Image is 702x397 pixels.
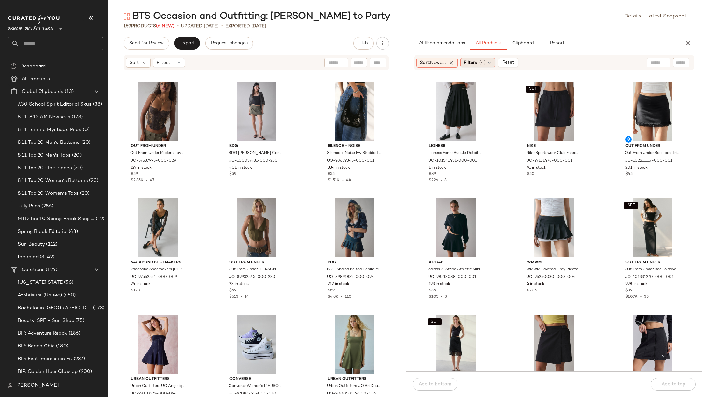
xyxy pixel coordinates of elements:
[328,260,382,266] span: BDG
[526,86,540,93] button: SET
[327,150,381,156] span: Silence + Noise Ivy Studded Suede Hobo Bag in Black, Women's at Urban Outfitters
[229,267,283,273] span: Out From Under [PERSON_NAME] in Olive, Women's at Urban Outfitters
[624,202,638,209] button: SET
[73,355,85,363] span: (237)
[428,318,442,325] button: SET
[130,391,177,397] span: UO-98110372-000-094
[328,282,349,287] span: 212 in stock
[502,60,514,65] span: Reset
[229,383,283,389] span: Converse Women's [PERSON_NAME] All Star Lift Double Stack Sneaker in White/Black/White, Women's a...
[80,139,91,146] span: (20)
[18,228,67,235] span: Spring Break Editorial
[18,177,88,185] span: 8.11 Top 20 Women's Bottoms
[18,279,63,286] span: [US_STATE] STATE
[625,171,633,177] span: $45
[245,295,249,299] span: 14
[625,150,679,156] span: Out From Under Bec Lace Trim Low-Rise Micro Mini Skort in Black, Women's at Urban Outfitters
[229,275,275,280] span: UO-89932545-000-230
[126,315,190,374] img: 98110372_094_b
[527,143,581,149] span: Nike
[527,288,537,294] span: $205
[464,59,477,66] span: Filters
[327,391,376,397] span: UO-90005802-000-036
[67,228,78,235] span: (48)
[88,177,99,185] span: (20)
[124,10,390,23] div: BTS Occasion and Outfitting: [PERSON_NAME] to Party
[625,275,674,280] span: UO-101331270-000-001
[428,267,482,273] span: adidas 3-Stripe Athletic Mini Skirt in Black, Women's at Urban Outfitters
[177,22,179,30] span: •
[429,282,450,287] span: 193 in stock
[71,152,82,159] span: (20)
[323,82,387,141] img: 98659345_001_b
[22,266,45,274] span: Curations
[229,376,283,382] span: Converse
[475,41,501,46] span: All Products
[620,315,684,374] img: 96207683_001_b
[18,114,70,121] span: 8.11-8.15 AM Newness
[328,143,382,149] span: Silence + Noise
[131,376,185,382] span: Urban Outfitters
[39,254,54,261] span: (3142)
[174,37,200,50] button: Export
[20,63,46,70] span: Dashboard
[205,37,253,50] button: Request changes
[92,304,104,312] span: (173)
[18,101,92,108] span: 7.30 School Spirit Editorial Skus
[62,292,76,299] span: (450)
[130,267,184,273] span: Vagabond Shoemakers [PERSON_NAME] [PERSON_NAME] [PERSON_NAME] Flat in Blk Motif, Women's at Urban...
[429,165,446,171] span: 1 in stock
[638,295,644,299] span: •
[40,203,53,210] span: (286)
[429,295,438,299] span: $105
[130,275,177,280] span: UO-97562524-000-009
[221,22,223,30] span: •
[224,198,288,257] img: 89932545_230_b
[430,60,446,65] span: Newest
[229,260,283,266] span: Out From Under
[181,23,219,30] p: updated [DATE]
[445,295,447,299] span: 3
[124,23,174,30] div: Products
[625,158,672,164] span: UO-102211117-000-001
[67,330,81,337] span: (186)
[229,150,283,156] span: BDG [PERSON_NAME] Cargo Mid-Rise Micro Skirt in Olive, Women's at Urban Outfitters
[79,190,89,197] span: (20)
[224,82,288,141] img: 100037431_230_b
[328,376,382,382] span: Urban Outfitters
[18,126,82,134] span: 8.11 Femme Mystique Prios
[238,295,245,299] span: •
[345,295,351,299] span: 110
[424,198,488,257] img: 98513088_001_b
[346,178,351,183] span: 44
[529,87,537,91] span: SET
[444,178,447,183] span: 3
[428,275,476,280] span: UO-98513088-000-001
[126,82,190,141] img: 57537995_029_b
[323,315,387,374] img: 90005802_036_b
[522,315,586,374] img: 95502571_001_b
[625,295,638,299] span: $1.07K
[18,368,78,375] span: BIP: Golden Hour Glow Up
[8,383,13,388] img: svg%3e
[22,75,50,83] span: All Products
[527,171,535,177] span: $50
[18,330,67,337] span: BIP: Adventure Ready
[625,260,679,266] span: Out From Under
[479,59,486,66] span: (4)
[18,304,92,312] span: Bachelor in [GEOGRAPHIC_DATA]: LP
[126,198,190,257] img: 97562524_009_b
[620,82,684,141] img: 102211117_001_b
[328,171,335,177] span: $55
[526,158,572,164] span: UO-97131478-000-001
[74,317,84,324] span: (75)
[225,23,266,30] p: Exported [DATE]
[338,295,345,299] span: •
[327,275,374,280] span: UO-89891832-000-093
[18,241,45,248] span: Sun Beauty
[8,22,53,33] span: Urban Outfitters
[327,158,374,164] span: UO-98659345-000-001
[526,275,576,280] span: UO-96250030-000-004
[229,288,236,294] span: $59
[18,343,55,350] span: BIP: Beach Chic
